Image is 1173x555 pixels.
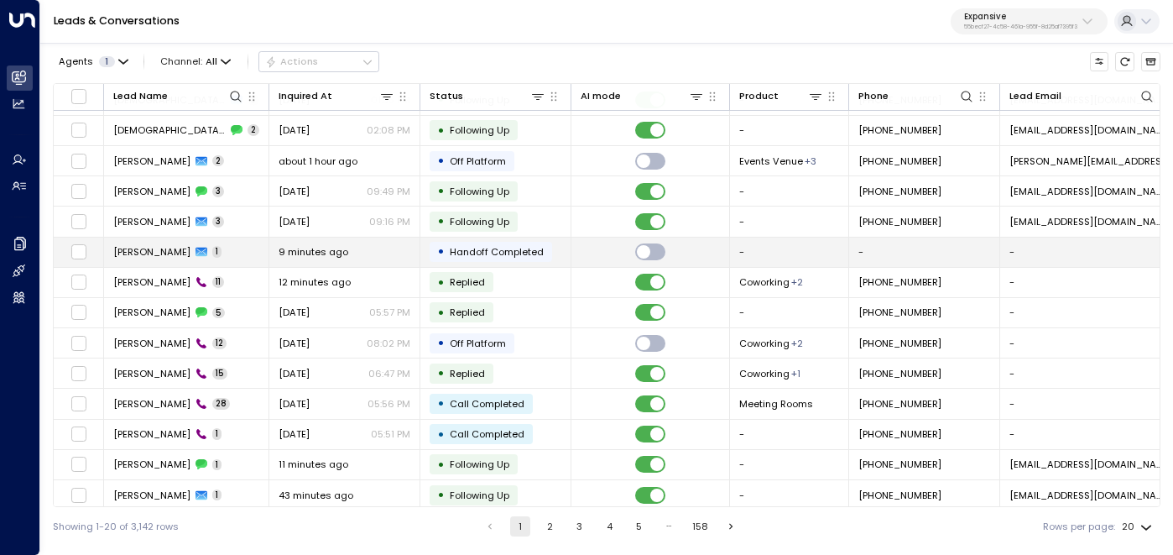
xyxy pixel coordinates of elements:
div: • [437,332,445,354]
span: 11 minutes ago [279,458,348,471]
span: Rachel Anderson [113,397,190,411]
button: Go to page 3 [570,516,590,537]
span: 3 [212,186,224,197]
div: Status [430,88,545,104]
div: AI mode [581,88,704,104]
button: Actions [258,51,379,71]
span: +17275067763 [858,154,941,168]
td: - [730,176,849,206]
span: Jun 23, 2025 [279,397,310,411]
span: Sep 08, 2025 [279,367,310,380]
td: - [730,238,849,267]
div: Dedicated Desk,Private Office [791,275,803,289]
div: Actions [265,55,318,67]
button: Channel:All [155,52,237,71]
span: Rachel Anderson [113,306,190,319]
button: Expansive55becf27-4c58-461a-955f-8d25af7395f3 [951,8,1108,35]
span: Coworking [739,275,790,289]
td: - [730,207,849,236]
span: Toggle select row [70,395,87,412]
a: Leads & Conversations [54,13,180,28]
span: 11 [212,276,224,288]
p: Expansive [964,12,1077,22]
span: All [206,56,217,67]
span: Toggle select row [70,365,87,382]
span: Replied [450,275,485,289]
span: 2 [248,124,259,136]
span: Rachel Anderson [113,367,190,380]
div: Inquired At [279,88,332,104]
div: • [437,210,445,233]
span: Replied [450,306,485,319]
span: rwagman@voa-fla.org [1009,185,1170,198]
span: Following Up [450,123,509,137]
label: Rows per page: [1043,520,1115,534]
span: Replied [450,367,485,380]
td: - [730,420,849,449]
span: 5 [212,307,225,319]
span: Channel: [155,52,237,71]
p: 05:57 PM [369,306,410,319]
button: Archived Leads [1141,52,1160,71]
span: Maja Sabljic [113,489,190,502]
p: 55becf27-4c58-461a-955f-8d25af7395f3 [964,24,1077,30]
div: Private Office [791,367,800,380]
span: Raina DeJute [113,215,190,228]
div: • [437,484,445,506]
div: • [437,149,445,172]
p: 02:08 PM [367,123,410,137]
button: page 1 [510,516,530,537]
p: 09:16 PM [369,215,410,228]
span: 1 [212,246,222,258]
span: 3 [212,216,224,228]
span: mayaorganicllc@gmail.com [1009,458,1170,471]
span: +14047599866 [858,337,941,350]
button: Go to next page [722,516,742,537]
div: 20 [1122,516,1155,537]
span: +14047599866 [858,306,941,319]
span: Following Up [450,489,509,502]
span: sandy.nicora@combined.com [1009,154,1170,168]
span: Jun 23, 2025 [279,306,310,319]
div: Product [739,88,779,104]
span: Raina DeJute [113,185,190,198]
nav: pagination navigation [479,516,743,537]
p: 09:49 PM [367,185,410,198]
span: Toggle select row [70,335,87,352]
span: +18139243132 [858,185,941,198]
span: Coworking [739,367,790,380]
span: 12 [212,338,227,349]
div: Status [430,88,463,104]
span: Maja Sabljic [113,458,190,471]
button: Go to page 4 [599,516,619,537]
p: 08:02 PM [367,337,410,350]
span: 9 minutes ago [279,245,348,259]
span: +18139243132 [858,215,941,228]
span: Sep 03, 2025 [279,185,310,198]
span: Meeting Rooms [739,397,813,411]
div: Private Office,Team Suites [791,337,803,350]
span: Off Platform [450,337,506,350]
span: Refresh [1115,52,1134,71]
span: Following Up [450,458,509,471]
span: Sandy Nicora [113,154,190,168]
span: Rachel [113,245,190,259]
div: • [437,392,445,415]
span: jpineda@mgdevelopermiami.com [1009,123,1170,137]
span: Toggle select row [70,213,87,230]
div: • [437,453,445,476]
div: Lead Email [1009,88,1155,104]
p: 05:51 PM [371,427,410,441]
span: Off Platform [450,154,506,168]
button: Agents1 [53,52,133,71]
span: 12 minutes ago [279,275,351,289]
span: 1 [99,56,115,67]
td: - [730,298,849,327]
span: Call Completed [450,427,524,441]
button: Go to page 5 [629,516,649,537]
span: Rachel Anderson [113,427,190,441]
span: +14047599866 [858,275,941,289]
span: +14802956691 [858,458,941,471]
span: 15 [212,368,227,380]
td: - [730,480,849,510]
